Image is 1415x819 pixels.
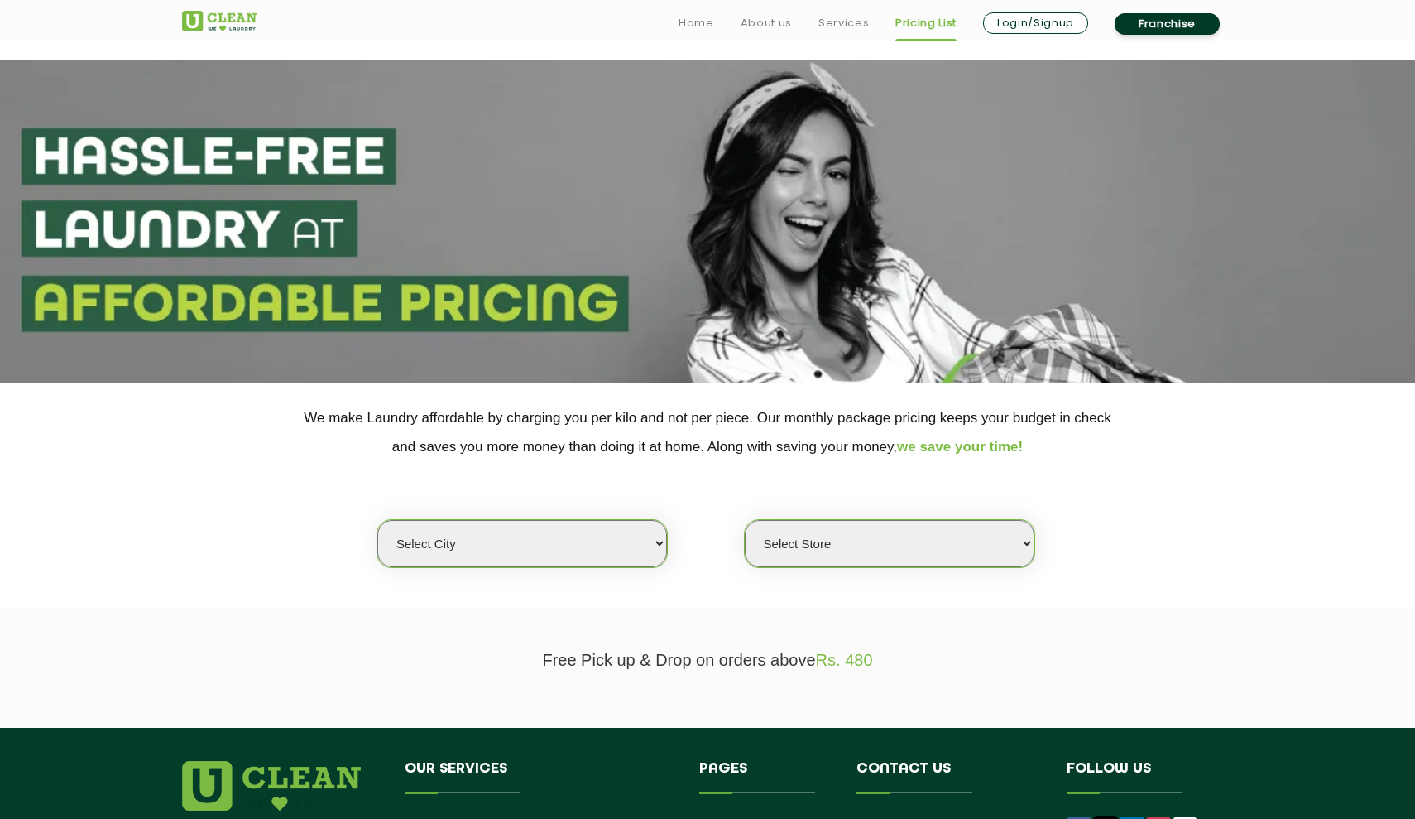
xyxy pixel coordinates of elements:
[699,761,832,793] h4: Pages
[182,403,1233,461] p: We make Laundry affordable by charging you per kilo and not per piece. Our monthly package pricin...
[182,11,257,31] img: UClean Laundry and Dry Cleaning
[1115,13,1220,35] a: Franchise
[816,651,873,669] span: Rs. 480
[856,761,1042,793] h4: Contact us
[818,13,869,33] a: Services
[897,439,1023,455] span: we save your time!
[741,13,792,33] a: About us
[1067,761,1212,793] h4: Follow us
[983,12,1088,34] a: Login/Signup
[182,651,1233,670] p: Free Pick up & Drop on orders above
[182,761,361,811] img: logo.png
[405,761,674,793] h4: Our Services
[895,13,957,33] a: Pricing List
[679,13,714,33] a: Home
